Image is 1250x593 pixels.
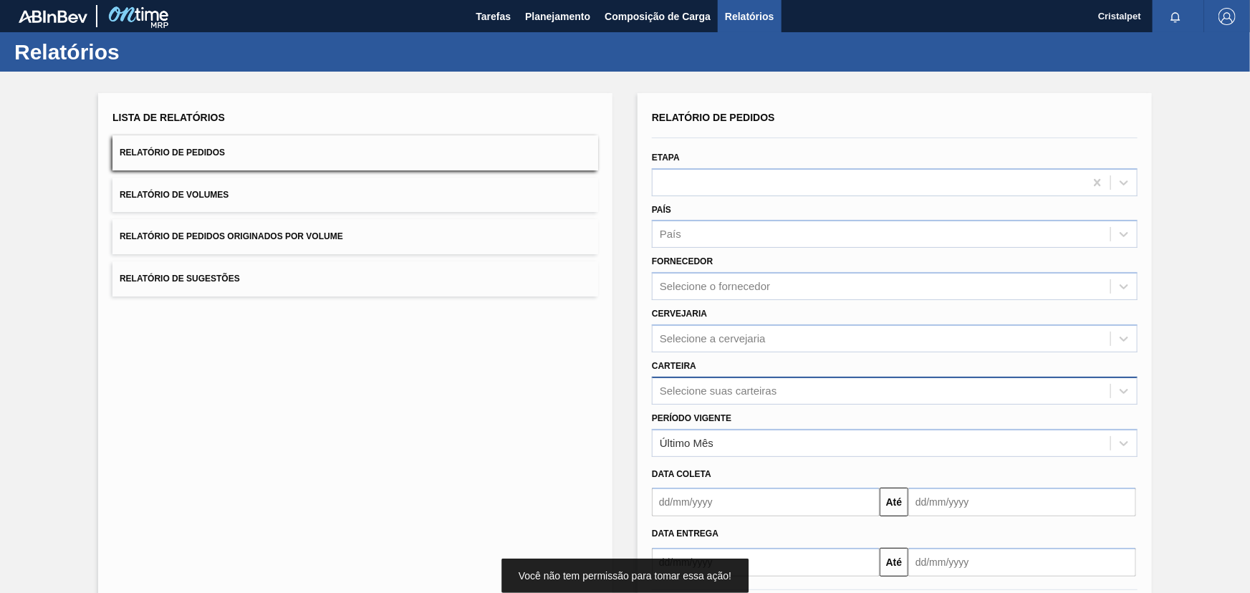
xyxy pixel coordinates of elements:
span: Relatório de Volumes [120,190,229,200]
div: País [660,228,681,241]
span: Planejamento [525,8,590,25]
button: Até [880,548,908,577]
input: dd/mm/yyyy [652,548,880,577]
span: Relatório de Pedidos Originados por Volume [120,231,343,241]
label: Período Vigente [652,413,731,423]
img: TNhmsLtSVTkK8tSr43FrP2fwEKptu5GPRR3wAAAABJRU5ErkJggg== [19,10,87,23]
label: Cervejaria [652,309,707,319]
div: Último Mês [660,437,713,449]
label: Carteira [652,361,696,371]
div: Selecione suas carteiras [660,385,777,397]
button: Até [880,488,908,516]
button: Relatório de Volumes [112,178,598,213]
h1: Relatórios [14,44,269,60]
span: Relatório de Pedidos [652,112,775,123]
button: Relatório de Pedidos Originados por Volume [112,219,598,254]
label: País [652,205,671,215]
img: Logout [1218,8,1236,25]
span: Você não tem permissão para tomar essa ação! [519,570,731,582]
span: Tarefas [476,8,511,25]
div: Selecione o fornecedor [660,281,770,293]
span: Relatório de Sugestões [120,274,240,284]
label: Fornecedor [652,256,713,266]
span: Data Entrega [652,529,718,539]
span: Relatórios [725,8,774,25]
input: dd/mm/yyyy [652,488,880,516]
button: Relatório de Sugestões [112,261,598,296]
input: dd/mm/yyyy [908,548,1136,577]
span: Lista de Relatórios [112,112,225,123]
button: Notificações [1153,6,1198,26]
span: Data coleta [652,469,711,479]
span: Composição de Carga [605,8,711,25]
span: Relatório de Pedidos [120,148,225,158]
button: Relatório de Pedidos [112,135,598,170]
label: Etapa [652,153,680,163]
input: dd/mm/yyyy [908,488,1136,516]
div: Selecione a cervejaria [660,332,766,344]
